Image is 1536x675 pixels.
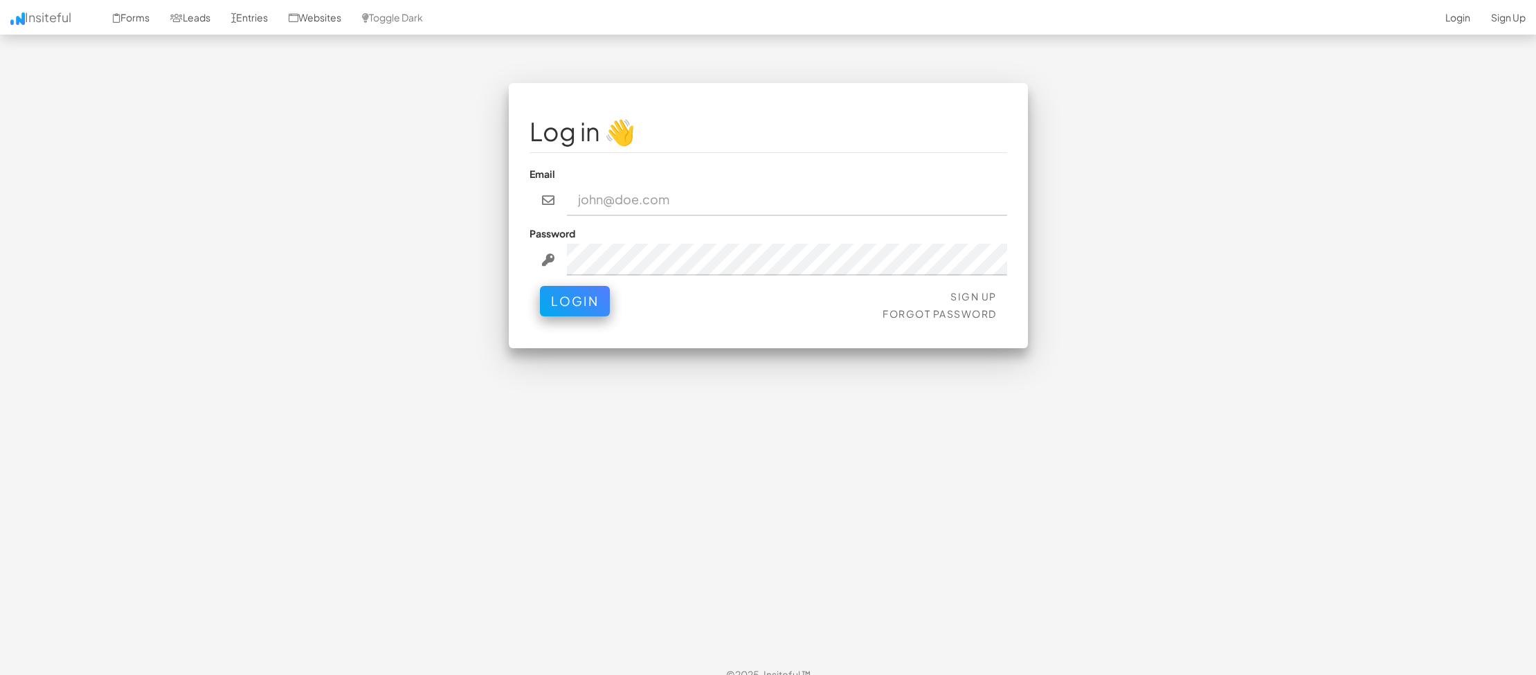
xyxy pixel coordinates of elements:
[10,12,25,25] img: icon.png
[540,286,610,316] button: Login
[950,290,997,303] a: Sign Up
[530,226,575,240] label: Password
[530,167,555,181] label: Email
[883,307,997,320] a: Forgot Password
[567,184,1007,216] input: john@doe.com
[530,118,1007,145] h1: Log in 👋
